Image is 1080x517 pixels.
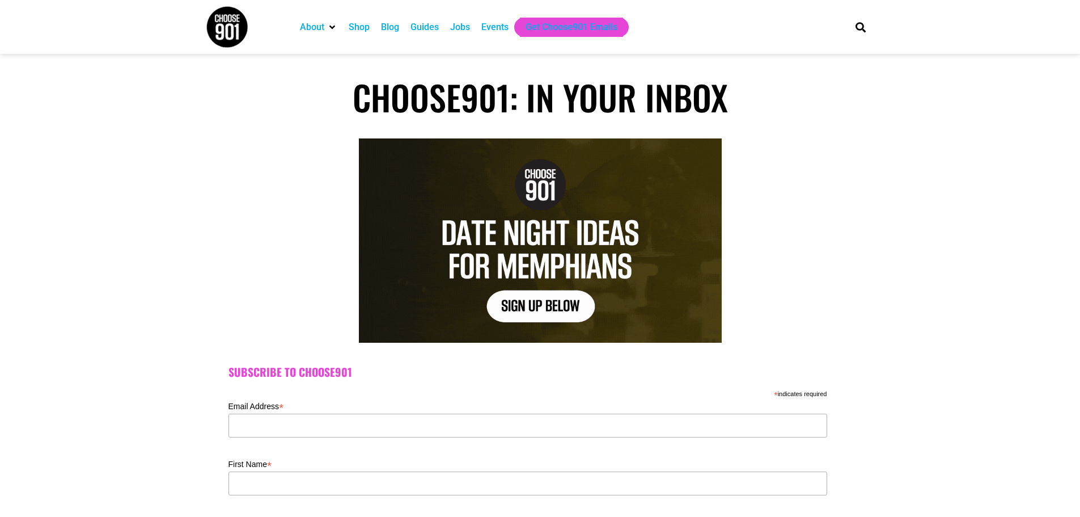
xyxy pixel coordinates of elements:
div: About [294,18,343,37]
div: Search [851,18,870,36]
div: indicates required [228,388,827,398]
h2: Subscribe to Choose901 [228,365,852,379]
a: Shop [349,20,370,34]
a: Get Choose901 Emails [526,20,617,34]
a: Blog [381,20,399,34]
img: Text graphic with "Choose 901" logo. Reads: "7 Things to Do in Memphis This Week. Sign Up Below."... [359,138,722,343]
label: Email Address [228,398,827,412]
a: Events [481,20,509,34]
label: First Name [228,456,827,470]
a: About [300,20,324,34]
h1: Choose901: In Your Inbox [206,77,875,117]
a: Guides [410,20,439,34]
nav: Main nav [294,18,836,37]
a: Jobs [450,20,470,34]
